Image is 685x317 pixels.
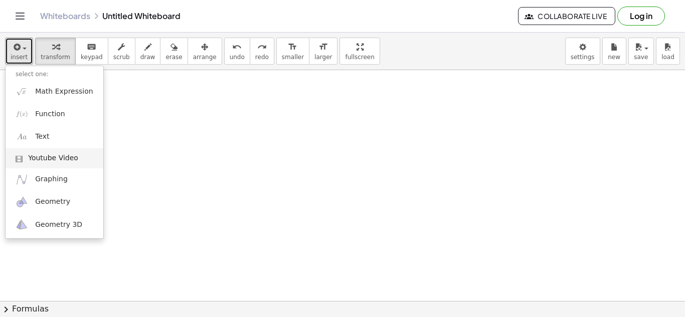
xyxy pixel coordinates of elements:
[35,38,76,65] button: transform
[140,54,155,61] span: draw
[309,38,337,65] button: format_sizelarger
[518,7,615,25] button: Collaborate Live
[6,148,103,168] a: Youtube Video
[16,131,28,143] img: Aa.png
[608,54,620,61] span: new
[527,12,607,21] span: Collaborate Live
[6,168,103,191] a: Graphing
[16,173,28,186] img: ggb-graphing.svg
[602,38,626,65] button: new
[565,38,600,65] button: settings
[6,213,103,236] a: Geometry 3D
[617,7,665,26] button: Log in
[656,38,680,65] button: load
[41,54,70,61] span: transform
[16,196,28,208] img: ggb-geometry.svg
[81,54,103,61] span: keypad
[6,103,103,125] a: Function
[6,80,103,103] a: Math Expression
[75,38,108,65] button: keyboardkeypad
[193,54,217,61] span: arrange
[232,41,242,53] i: undo
[628,38,654,65] button: save
[276,38,309,65] button: format_sizesmaller
[160,38,188,65] button: erase
[12,8,28,24] button: Toggle navigation
[16,108,28,120] img: f_x.png
[35,220,82,230] span: Geometry 3D
[11,54,28,61] span: insert
[113,54,130,61] span: scrub
[634,54,648,61] span: save
[40,11,90,21] a: Whiteboards
[35,174,68,184] span: Graphing
[165,54,182,61] span: erase
[571,54,595,61] span: settings
[288,41,297,53] i: format_size
[6,126,103,148] a: Text
[16,218,28,231] img: ggb-3d.svg
[87,41,96,53] i: keyboard
[5,38,33,65] button: insert
[6,69,103,80] li: select one:
[188,38,222,65] button: arrange
[16,85,28,98] img: sqrt_x.png
[661,54,674,61] span: load
[314,54,332,61] span: larger
[108,38,135,65] button: scrub
[318,41,328,53] i: format_size
[35,132,49,142] span: Text
[135,38,161,65] button: draw
[345,54,374,61] span: fullscreen
[230,54,245,61] span: undo
[339,38,380,65] button: fullscreen
[35,87,93,97] span: Math Expression
[282,54,304,61] span: smaller
[250,38,274,65] button: redoredo
[224,38,250,65] button: undoundo
[35,197,70,207] span: Geometry
[257,41,267,53] i: redo
[255,54,269,61] span: redo
[28,153,78,163] span: Youtube Video
[69,93,269,243] iframe: How I Won the Largest Pokemon Tournament Ever (Again)
[35,109,65,119] span: Function
[6,191,103,213] a: Geometry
